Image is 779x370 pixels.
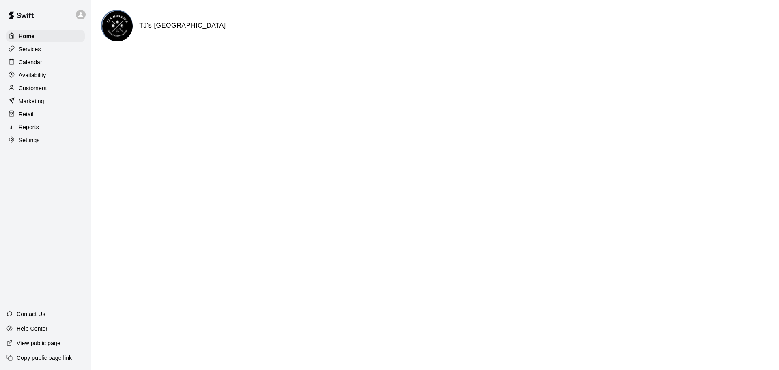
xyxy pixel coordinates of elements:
[17,310,45,318] p: Contact Us
[19,32,35,40] p: Home
[6,134,85,146] a: Settings
[6,43,85,55] a: Services
[6,82,85,94] a: Customers
[19,97,44,105] p: Marketing
[19,45,41,53] p: Services
[19,84,47,92] p: Customers
[17,354,72,362] p: Copy public page link
[6,108,85,120] a: Retail
[6,69,85,81] a: Availability
[19,58,42,66] p: Calendar
[17,339,60,347] p: View public page
[19,71,46,79] p: Availability
[6,121,85,133] a: Reports
[17,325,47,333] p: Help Center
[19,136,40,144] p: Settings
[6,30,85,42] a: Home
[19,123,39,131] p: Reports
[139,20,226,31] h6: TJ's [GEOGRAPHIC_DATA]
[102,11,133,41] img: TJ's Muskoka Indoor Sports Center logo
[19,110,34,118] p: Retail
[6,56,85,68] a: Calendar
[6,95,85,107] a: Marketing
